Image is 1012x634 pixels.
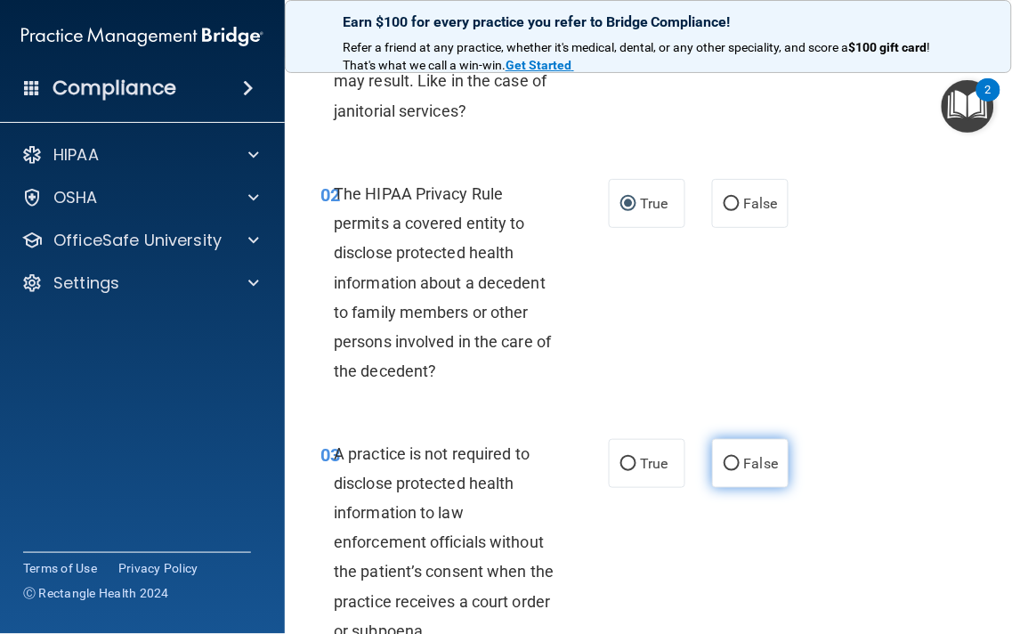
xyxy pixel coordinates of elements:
p: OSHA [53,187,98,208]
a: Privacy Policy [118,559,198,577]
span: False [744,455,779,472]
a: HIPAA [21,144,259,166]
a: Terms of Use [23,559,97,577]
span: Refer a friend at any practice, whether it's medical, dental, or any other speciality, and score a [343,40,849,54]
input: True [620,198,636,211]
span: The HIPAA Privacy Rule permits a covered entity to disclose protected health information about a ... [334,184,551,380]
a: Get Started [506,58,574,72]
strong: Get Started [506,58,571,72]
button: Open Resource Center, 2 new notifications [942,80,994,133]
input: False [724,198,740,211]
input: True [620,458,636,471]
a: OfficeSafe University [21,230,259,251]
strong: $100 gift card [849,40,927,54]
a: Settings [21,272,259,294]
h4: Compliance [53,76,176,101]
span: True [641,455,668,472]
p: HIPAA [53,144,99,166]
p: Settings [53,272,119,294]
input: False [724,458,740,471]
p: OfficeSafe University [53,230,222,251]
span: 02 [320,184,340,206]
span: Ⓒ Rectangle Health 2024 [23,584,169,602]
a: OSHA [21,187,259,208]
p: Earn $100 for every practice you refer to Bridge Compliance! [343,13,954,30]
span: 03 [320,444,340,466]
span: False [744,195,779,212]
span: ! That's what we call a win-win. [343,40,934,72]
span: True [641,195,668,212]
img: PMB logo [21,19,263,54]
div: 2 [985,90,992,113]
